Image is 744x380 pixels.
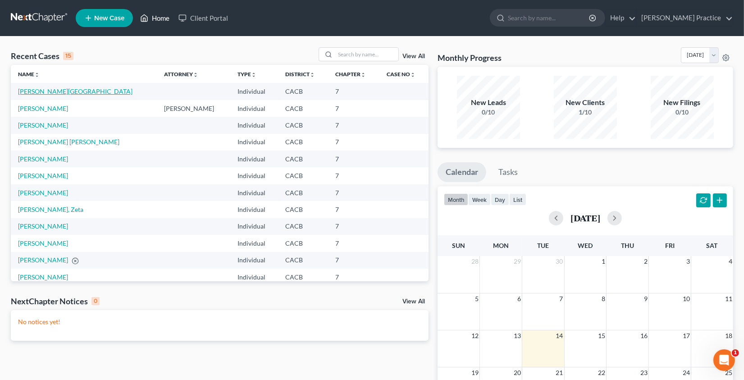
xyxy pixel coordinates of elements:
td: Individual [230,235,278,252]
button: day [491,193,509,206]
button: list [509,193,526,206]
i: unfold_more [251,72,256,78]
div: New Clients [554,97,617,108]
span: 9 [643,293,648,304]
td: Individual [230,167,278,184]
td: 7 [328,235,379,252]
span: 21 [555,367,564,378]
a: View All [402,298,425,305]
a: [PERSON_NAME] Practice [637,10,733,26]
span: 5 [474,293,479,304]
div: New Leads [457,97,520,108]
span: 6 [516,293,522,304]
h2: [DATE] [571,213,600,223]
td: Individual [230,83,278,100]
a: [PERSON_NAME] [18,172,68,179]
a: Tasks [490,162,526,182]
a: [PERSON_NAME] [18,256,68,264]
td: 7 [328,117,379,133]
td: Individual [230,252,278,269]
i: unfold_more [193,72,198,78]
span: 1 [732,349,739,357]
td: 7 [328,83,379,100]
a: [PERSON_NAME][GEOGRAPHIC_DATA] [18,87,132,95]
a: [PERSON_NAME] [18,105,68,112]
td: CACB [278,151,328,167]
i: unfold_more [410,72,415,78]
span: 18 [724,330,733,341]
td: CACB [278,269,328,285]
span: 22 [597,367,606,378]
td: Individual [230,100,278,117]
span: 20 [513,367,522,378]
a: Calendar [438,162,486,182]
td: 7 [328,201,379,218]
span: 15 [597,330,606,341]
i: unfold_more [361,72,366,78]
a: Attorneyunfold_more [164,71,198,78]
a: [PERSON_NAME] [PERSON_NAME] [18,138,119,146]
a: [PERSON_NAME] [18,239,68,247]
span: 28 [470,256,479,267]
td: 7 [328,252,379,269]
td: Individual [230,117,278,133]
td: CACB [278,117,328,133]
button: month [444,193,468,206]
td: CACB [278,235,328,252]
a: Chapterunfold_more [335,71,366,78]
td: Individual [230,151,278,167]
p: No notices yet! [18,317,421,326]
td: Individual [230,218,278,235]
td: 7 [328,218,379,235]
iframe: Intercom live chat [713,349,735,371]
div: 0/10 [651,108,714,117]
td: Individual [230,184,278,201]
a: Typeunfold_more [237,71,256,78]
a: [PERSON_NAME], Zeta [18,206,83,213]
input: Search by name... [335,48,398,61]
td: CACB [278,201,328,218]
td: 7 [328,269,379,285]
a: Client Portal [174,10,233,26]
span: 12 [470,330,479,341]
button: week [468,193,491,206]
td: 7 [328,184,379,201]
td: 7 [328,151,379,167]
td: [PERSON_NAME] [157,100,230,117]
td: CACB [278,83,328,100]
td: Individual [230,134,278,151]
span: 7 [559,293,564,304]
span: 11 [724,293,733,304]
div: NextChapter Notices [11,296,100,307]
span: 10 [682,293,691,304]
span: 25 [724,367,733,378]
span: Tue [537,242,549,249]
span: Fri [665,242,675,249]
td: Individual [230,269,278,285]
a: [PERSON_NAME] [18,155,68,163]
a: View All [402,53,425,60]
span: Mon [493,242,509,249]
td: 7 [328,134,379,151]
span: 14 [555,330,564,341]
a: Nameunfold_more [18,71,40,78]
span: 23 [639,367,648,378]
span: 19 [470,367,479,378]
span: Wed [578,242,593,249]
div: New Filings [651,97,714,108]
a: Case Nounfold_more [387,71,415,78]
td: CACB [278,167,328,184]
div: 1/10 [554,108,617,117]
a: [PERSON_NAME] [18,189,68,197]
div: 0/10 [457,108,520,117]
a: Home [136,10,174,26]
div: Recent Cases [11,50,73,61]
span: 2 [643,256,648,267]
a: Help [606,10,636,26]
span: 24 [682,367,691,378]
span: 1 [601,256,606,267]
td: CACB [278,184,328,201]
span: 8 [601,293,606,304]
span: 29 [513,256,522,267]
a: [PERSON_NAME] [18,222,68,230]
